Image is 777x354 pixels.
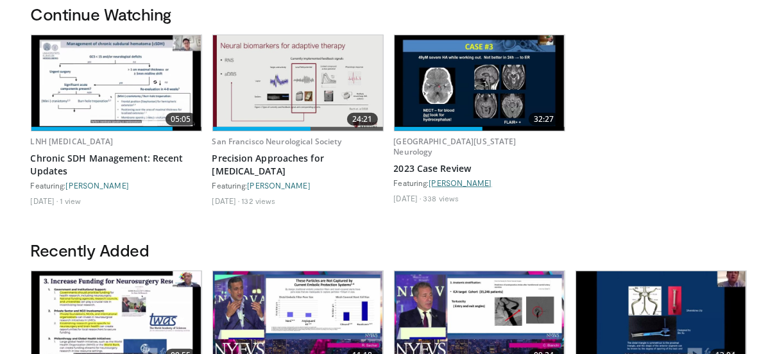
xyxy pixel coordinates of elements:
div: Featuring: [394,178,565,188]
li: 1 view [60,196,81,206]
a: Chronic SDH Management: Recent Updates [31,152,202,178]
a: [PERSON_NAME] [66,181,129,190]
li: 338 views [423,193,459,203]
a: 32:27 [395,35,565,131]
a: 05:05 [31,35,201,131]
img: fd6e16ae-b9e0-4a83-9f46-e7a3edd10e80.620x360_q85_upscale.jpg [213,35,383,131]
span: 24:21 [347,113,378,126]
h3: Recently Added [31,240,747,260]
a: Precision Approaches for [MEDICAL_DATA] [212,152,384,178]
a: San Francisco Neurological Society [212,136,342,147]
a: 24:21 [213,35,383,131]
li: 132 views [241,196,275,206]
span: 32:27 [529,113,559,126]
span: 05:05 [166,113,196,126]
div: Featuring: [212,180,384,190]
img: 559e9930-0c20-4267-b85a-f1b641cecd6d.620x360_q85_upscale.jpg [31,35,201,131]
li: [DATE] [212,196,240,206]
a: LNH [MEDICAL_DATA] [31,136,114,147]
a: 2023 Case Review [394,162,565,175]
div: Featuring: [31,180,202,190]
li: [DATE] [394,193,422,203]
img: b266cf7e-aff6-4ee2-899f-f3884c7d7671.620x360_q85_upscale.jpg [395,35,565,131]
h3: Continue Watching [31,4,747,24]
a: [GEOGRAPHIC_DATA][US_STATE] Neurology [394,136,517,157]
a: [PERSON_NAME] [248,181,311,190]
a: [PERSON_NAME] [429,178,492,187]
li: [DATE] [31,196,58,206]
